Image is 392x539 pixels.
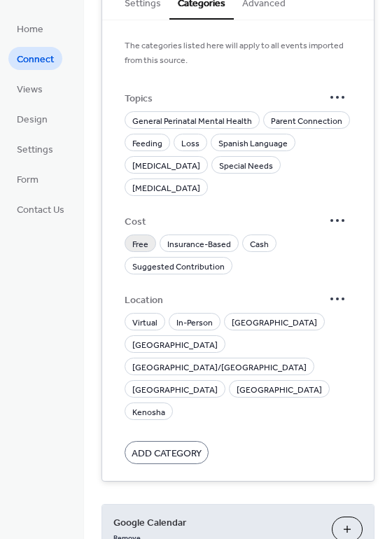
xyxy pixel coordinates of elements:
[132,338,218,353] span: [GEOGRAPHIC_DATA]
[132,316,157,330] span: Virtual
[8,137,62,160] a: Settings
[132,136,162,151] span: Feeding
[17,203,64,218] span: Contact Us
[218,136,288,151] span: Spanish Language
[125,441,209,464] button: Add Category
[132,383,218,398] span: [GEOGRAPHIC_DATA]
[8,167,47,190] a: Form
[8,107,56,130] a: Design
[125,38,351,68] span: The categories listed here will apply to all events imported from this source.
[17,173,38,188] span: Form
[8,77,51,100] a: Views
[8,197,73,220] a: Contact Us
[132,447,202,461] span: Add Category
[132,237,148,252] span: Free
[17,143,53,157] span: Settings
[17,52,54,67] span: Connect
[250,237,269,252] span: Cash
[232,316,317,330] span: [GEOGRAPHIC_DATA]
[17,83,43,97] span: Views
[132,405,165,420] span: Kenosha
[8,17,52,40] a: Home
[125,214,323,229] span: Cost
[167,237,231,252] span: Insurance-Based
[132,159,200,174] span: [MEDICAL_DATA]
[132,114,252,129] span: General Perinatal Mental Health
[132,260,225,274] span: Suggested Contribution
[271,114,342,129] span: Parent Connection
[125,91,323,106] span: Topics
[8,47,62,70] a: Connect
[176,316,213,330] span: In-Person
[237,383,322,398] span: [GEOGRAPHIC_DATA]
[125,293,323,307] span: Location
[17,22,43,37] span: Home
[219,159,273,174] span: Special Needs
[132,360,307,375] span: [GEOGRAPHIC_DATA]/[GEOGRAPHIC_DATA]
[113,516,321,531] span: Google Calendar
[181,136,199,151] span: Loss
[132,181,200,196] span: [MEDICAL_DATA]
[17,113,48,127] span: Design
